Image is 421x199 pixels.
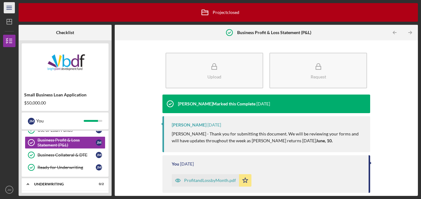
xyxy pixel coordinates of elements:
button: Request [269,53,367,88]
div: J M [28,118,35,125]
img: Product logo [22,46,109,84]
div: Business Profit & Loss Statement (P&L) [38,138,96,148]
b: Business Profit & Loss Statement (P&L) [237,30,311,35]
button: ProfitandLossbyMonth.pdf [172,174,251,187]
div: You [172,161,179,166]
div: Ready for Underwriting [38,165,96,170]
div: Small Business Loan Application [24,92,106,97]
b: Checklist [56,30,74,35]
div: [PERSON_NAME] Marked this Complete [178,101,255,106]
div: J M [96,152,102,158]
p: [PERSON_NAME] - Thank you for submitting this document. We will be reviewing your forms and will ... [172,130,364,144]
a: Business Profit & Loss Statement (P&L)JM [25,136,105,149]
div: You [36,116,84,126]
div: ProfitandLossbyMonth.pdf [184,178,236,183]
button: Upload [166,53,263,88]
div: J M [96,164,102,170]
div: Request [311,74,326,79]
div: Business Collateral & DTE [38,153,96,157]
div: $50,000.00 [24,100,106,105]
div: Underwriting [34,182,88,186]
text: JM [7,188,11,192]
div: [PERSON_NAME] [172,122,206,127]
div: Project closed [197,5,239,20]
button: JM [3,184,16,196]
div: J M [96,139,102,146]
div: Upload [207,74,221,79]
time: 2025-06-09 14:13 [207,122,221,127]
time: 2025-07-03 17:06 [256,101,270,106]
a: Ready for UnderwritingJM [25,161,105,174]
div: 0 / 2 [93,182,104,186]
time: 2025-06-06 22:49 [180,161,194,166]
strong: June, 10. [316,138,333,143]
a: Business Collateral & DTEJM [25,149,105,161]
